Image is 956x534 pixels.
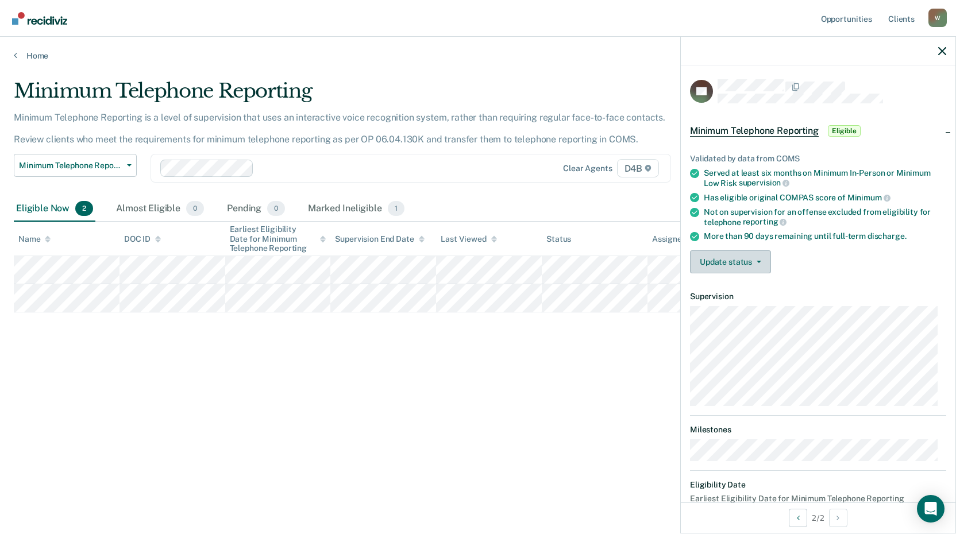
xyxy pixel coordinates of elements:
button: Profile dropdown button [928,9,947,27]
dt: Eligibility Date [690,480,946,490]
button: Next Opportunity [829,509,847,527]
dt: Supervision [690,292,946,301]
span: Minimum [847,193,891,202]
span: 0 [267,201,285,216]
div: Name [18,234,51,244]
span: D4B [617,159,659,177]
div: Supervision End Date [335,234,424,244]
div: Clear agents [563,164,612,173]
span: 0 [186,201,204,216]
div: W [928,9,947,27]
div: Minimum Telephone ReportingEligible [681,113,955,149]
div: Pending [225,196,287,222]
dt: Earliest Eligibility Date for Minimum Telephone Reporting [690,494,946,504]
div: Open Intercom Messenger [917,495,945,523]
div: 2 / 2 [681,502,955,533]
span: supervision [739,178,789,187]
div: More than 90 days remaining until full-term [704,231,946,241]
div: Status [546,234,571,244]
div: Assigned to [652,234,706,244]
div: Earliest Eligibility Date for Minimum Telephone Reporting [230,225,326,253]
span: Minimum Telephone Reporting [690,125,819,137]
button: Previous Opportunity [789,509,807,527]
p: Minimum Telephone Reporting is a level of supervision that uses an interactive voice recognition ... [14,112,665,145]
span: discharge. [868,231,907,241]
span: Eligible [828,125,861,137]
div: Almost Eligible [114,196,206,222]
div: DOC ID [124,234,161,244]
img: Recidiviz [12,12,67,25]
div: Marked Ineligible [306,196,407,222]
div: Has eligible original COMPAS score of [704,192,946,203]
dt: Milestones [690,425,946,435]
div: Last Viewed [441,234,496,244]
a: Home [14,51,942,61]
span: Minimum Telephone Reporting [19,161,122,171]
div: Validated by data from COMS [690,154,946,164]
span: 2 [75,201,93,216]
button: Update status [690,250,771,273]
div: Not on supervision for an offense excluded from eligibility for telephone [704,207,946,227]
div: Served at least six months on Minimum In-Person or Minimum Low Risk [704,168,946,188]
span: reporting [743,217,787,226]
span: 1 [388,201,404,216]
div: Minimum Telephone Reporting [14,79,731,112]
div: Eligible Now [14,196,95,222]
